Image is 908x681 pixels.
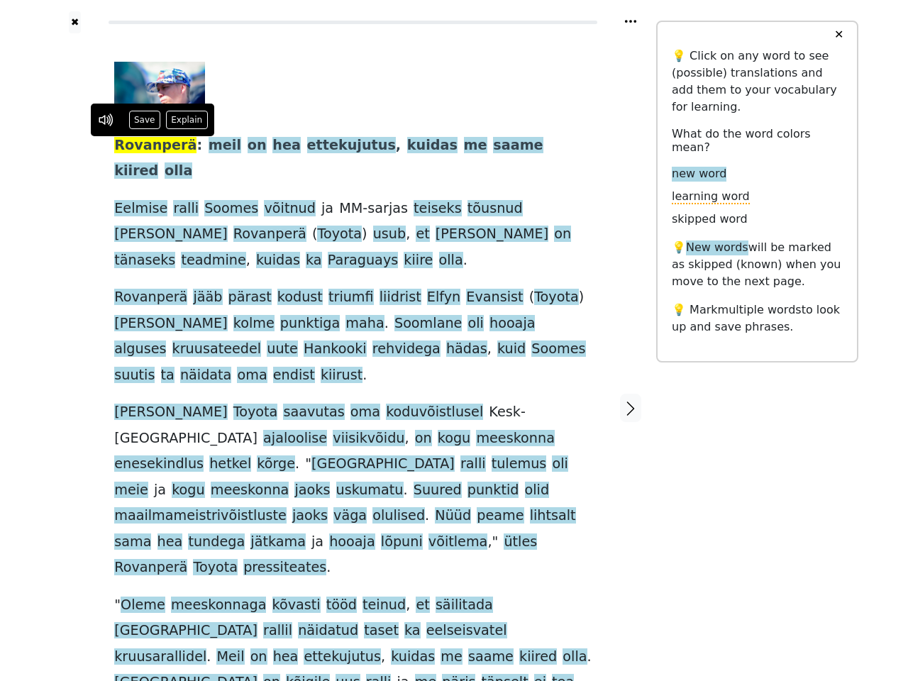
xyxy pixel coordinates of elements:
span: new word [672,167,726,182]
span: ja [154,482,166,499]
span: Toyota [233,404,278,421]
span: Paraguays [328,252,399,270]
span: kiired [519,648,557,666]
span: koduvõistlusel [386,404,483,421]
span: Rovanperä [114,289,187,306]
span: kogu [172,482,205,499]
span: , [396,137,401,155]
span: . [404,482,408,499]
span: kiired [114,162,158,180]
span: kuidas [407,137,458,155]
span: pressiteates [243,559,326,577]
span: saame [493,137,543,155]
img: 084eac9c-aa3a-43eb-a8fe-fa3eb2f7c537.jpg [114,62,205,122]
span: kolme [233,315,275,333]
button: ✕ [826,22,852,48]
span: meeskonnaga [171,597,266,614]
span: hooaja [489,315,536,333]
span: säilitada [436,597,493,614]
span: kruusarallidel [114,648,206,666]
span: võitlema [428,533,488,551]
p: 💡 Mark to look up and save phrases. [672,301,843,336]
span: olla [165,162,192,180]
span: Rovanperä [114,137,196,155]
span: lõpuni [381,533,423,551]
span: , [246,252,250,270]
span: ( [529,289,535,306]
span: meie [114,482,148,499]
span: uute [267,340,298,358]
span: New words [686,240,748,255]
span: me [464,137,487,155]
span: . [362,367,367,384]
span: et [416,226,429,243]
span: sama [114,533,151,551]
span: kuidas [391,648,435,666]
span: lihtsalt [530,507,576,525]
span: MM-sarjas [339,200,408,218]
span: ta [161,367,175,384]
span: enesekindlus [114,455,204,473]
h6: What do the word colors mean? [672,127,843,154]
span: hea [157,533,183,551]
span: . [206,648,211,666]
span: learning word [672,189,750,204]
span: maailmameistrivõistluste [114,507,287,525]
span: Soomes [531,340,585,358]
span: ) [579,289,585,306]
span: on [248,137,267,155]
span: Rovanperä [114,559,187,577]
span: tööd [326,597,357,614]
span: skipped word [672,212,748,227]
span: ka [404,622,421,640]
span: ( [312,226,318,243]
span: . [326,559,331,577]
span: kiirust [321,367,362,384]
span: peame [477,507,524,525]
span: punktid [467,482,519,499]
span: , [405,430,409,448]
span: kiire [404,252,433,270]
span: teadmine [181,252,245,270]
span: on [554,226,571,243]
span: oma [237,367,267,384]
span: ka [306,252,322,270]
span: Suured [414,482,462,499]
span: võitnud [264,200,315,218]
span: Toyota [193,559,238,577]
span: [PERSON_NAME] [114,226,227,243]
span: oli [552,455,567,473]
span: saame [468,648,514,666]
p: 💡 will be marked as skipped (known) when you move to the next page. [672,239,843,290]
span: Hankooki [304,340,367,358]
span: Elfyn [427,289,460,306]
span: hea [273,648,299,666]
span: Nüüd [435,507,471,525]
span: me [441,648,463,666]
span: Toyota [317,226,362,243]
span: [GEOGRAPHIC_DATA] [114,622,258,640]
span: hetkel [209,455,251,473]
span: ," [487,533,498,551]
span: rallil [263,622,292,640]
span: olid [525,482,550,499]
span: tõusnud [467,200,523,218]
span: liidrist [380,289,421,306]
span: Oleme [121,597,165,614]
span: uskumatu [336,482,404,499]
span: pärast [228,289,272,306]
span: punktiga [280,315,340,333]
p: 💡 Click on any word to see (possible) translations and add them to your vocabulary for learning. [672,48,843,116]
span: jääb [193,289,222,306]
span: kruusateedel [172,340,262,358]
button: ✖ [69,11,81,33]
span: ettekujutus [304,648,381,666]
span: eelseisvatel [426,622,507,640]
span: kuidas [256,252,300,270]
span: . [295,455,299,473]
span: teiseks [414,200,462,218]
span: väga [333,507,367,525]
button: Save [129,111,160,129]
span: Rovanperä [233,226,306,243]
